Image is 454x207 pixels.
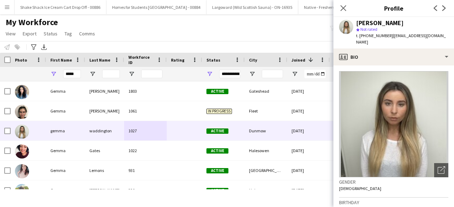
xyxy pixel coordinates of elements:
button: Open Filter Menu [50,71,57,77]
span: Active [206,188,228,193]
div: gemma [46,121,85,140]
div: Gates [85,141,124,160]
span: Not rated [360,27,377,32]
button: Open Filter Menu [249,71,255,77]
img: gemma waddington [15,125,29,139]
h3: Profile [333,4,454,13]
div: 1022 [124,141,167,160]
div: Bio [333,48,454,65]
a: Tag [62,29,75,38]
img: Gemma Durnall [15,184,29,198]
div: 1803 [124,81,167,101]
span: Tag [65,30,72,37]
input: Joined Filter Input [304,70,326,78]
button: Open Filter Menu [206,71,213,77]
div: [DATE] [287,121,330,140]
div: Halesowen [245,141,287,160]
div: Open photos pop-in [434,163,448,177]
button: Open Filter Menu [292,71,298,77]
div: waddington [85,121,124,140]
div: 1061 [124,101,167,121]
button: Homes for Students [GEOGRAPHIC_DATA] - 00884 [106,0,206,14]
div: [PERSON_NAME] [85,101,124,121]
app-action-btn: Advanced filters [29,43,38,51]
div: Gemma [46,141,85,160]
span: Active [206,168,228,173]
a: Comms [76,29,98,38]
img: Gemma Richardson [15,85,29,99]
div: 694 days [330,121,372,140]
div: 931 [124,161,167,180]
h3: Birthday [339,199,448,206]
div: [PERSON_NAME] [85,180,124,200]
span: Status [206,57,220,63]
div: 173 days [330,81,372,101]
div: Gemma [46,101,85,121]
div: Gemma [46,180,85,200]
span: Workforce ID [128,54,154,65]
span: t. [PHONE_NUMBER] [356,33,393,38]
span: View [6,30,16,37]
img: Gemma Conway [15,105,29,119]
a: Status [41,29,60,38]
span: Comms [79,30,95,37]
div: 320 [124,180,167,200]
button: Shake Shack Ice Cream Cart Drop Off - 00886 [15,0,106,14]
span: Joined [292,57,305,63]
img: Crew avatar or photo [339,71,448,177]
div: 1,252 days [330,180,372,200]
img: Gemma Gates [15,144,29,159]
span: Export [23,30,37,37]
div: Dunmow [245,121,287,140]
a: View [3,29,18,38]
button: Open Filter Menu [89,71,96,77]
span: Photo [15,57,27,63]
span: Active [206,89,228,94]
div: 699 days [330,141,372,160]
div: [DATE] [287,101,330,121]
div: Lemons [85,161,124,180]
span: My Workforce [6,17,58,28]
div: Halesowen [245,180,287,200]
span: Last Name [89,57,110,63]
input: Workforce ID Filter Input [141,70,162,78]
h3: Gender [339,179,448,185]
span: Active [206,148,228,154]
span: First Name [50,57,72,63]
app-action-btn: Export XLSX [40,43,48,51]
input: Last Name Filter Input [102,70,120,78]
div: 67 days [330,161,372,180]
div: [PERSON_NAME] [85,81,124,101]
span: [DEMOGRAPHIC_DATA] [339,186,381,191]
span: Rating [171,57,184,63]
div: 1027 [124,121,167,140]
div: [DATE] [287,180,330,200]
span: In progress [206,109,232,114]
span: Status [44,30,57,37]
span: Active [206,128,228,134]
span: City [249,57,257,63]
div: Gemma [46,81,85,101]
div: Gateshead [245,81,287,101]
img: Gemma Lemons [15,164,29,178]
button: Open Filter Menu [128,71,135,77]
div: [PERSON_NAME] [356,20,404,26]
input: First Name Filter Input [63,70,81,78]
div: Gemma [46,161,85,180]
div: [DATE] [287,161,330,180]
span: | [EMAIL_ADDRESS][DOMAIN_NAME] [356,33,446,45]
div: [GEOGRAPHIC_DATA] [245,161,287,180]
div: Fleet [245,101,287,121]
div: [DATE] [287,81,330,101]
button: Largoward (Wild Scottish Sauna) - ON-16935 [206,0,298,14]
a: Export [20,29,39,38]
div: [DATE] [287,141,330,160]
button: Native - Freshers 2025 Tour 2 [298,0,361,14]
input: City Filter Input [262,70,283,78]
